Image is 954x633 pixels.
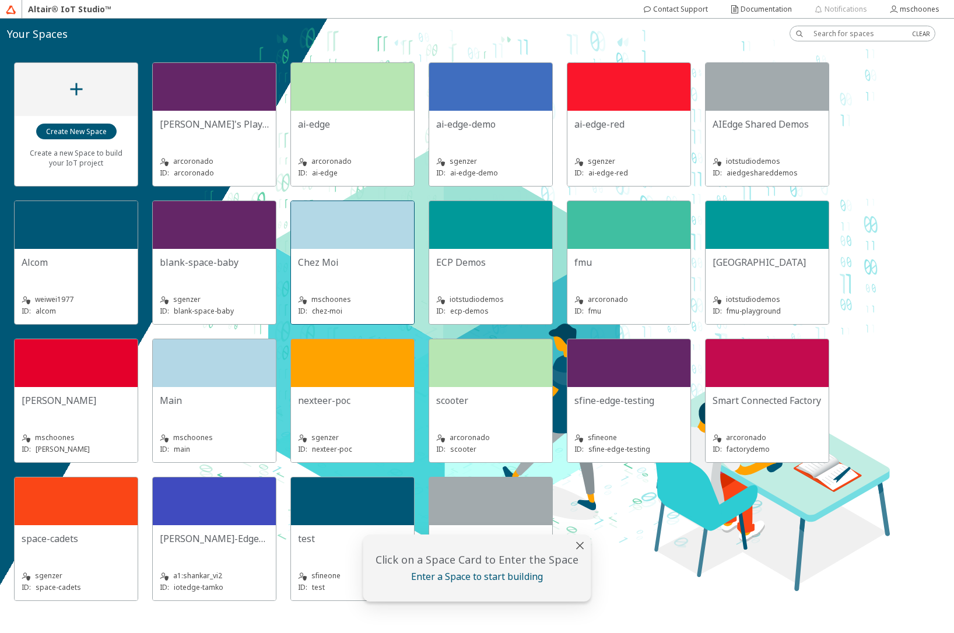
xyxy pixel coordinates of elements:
[160,582,169,592] p: ID:
[174,168,214,178] p: arcoronado
[22,306,31,316] p: ID:
[298,256,407,269] unity-typography: Chez Moi
[298,432,407,444] unity-typography: sgenzer
[22,570,131,582] unity-typography: sgenzer
[436,294,545,305] unity-typography: iotstudiodemos
[436,306,446,316] p: ID:
[713,256,822,269] unity-typography: [GEOGRAPHIC_DATA]
[22,432,131,444] unity-typography: mschoones
[574,256,683,269] unity-typography: fmu
[588,306,601,316] p: fmu
[588,444,650,454] p: sfine-edge-testing
[436,444,446,454] p: ID:
[727,444,770,454] p: factorydemo
[450,168,498,178] p: ai-edge-demo
[298,156,407,167] unity-typography: arcoronado
[298,168,307,178] p: ID:
[36,306,56,316] p: alcom
[436,394,545,407] unity-typography: scooter
[713,294,822,305] unity-typography: iotstudiodemos
[312,306,342,316] p: chez-moi
[588,168,628,178] p: ai-edge-red
[574,118,683,131] unity-typography: ai-edge-red
[312,582,325,592] p: test
[298,444,307,454] p: ID:
[713,156,822,167] unity-typography: iotstudiodemos
[160,156,269,167] unity-typography: arcoronado
[160,306,169,316] p: ID:
[160,118,269,131] unity-typography: [PERSON_NAME]'s Playground
[298,570,407,582] unity-typography: sfineone
[436,532,545,545] unity-typography: Vulcan Cars
[298,532,407,545] unity-typography: test
[713,394,822,407] unity-typography: Smart Connected Factory
[298,294,407,305] unity-typography: mschoones
[160,168,169,178] p: ID:
[727,168,798,178] p: aiedgeshareddemos
[436,432,545,444] unity-typography: arcoronado
[298,306,307,316] p: ID:
[160,394,269,407] unity-typography: Main
[450,306,489,316] p: ecp-demos
[22,140,131,175] unity-typography: Create a new Space to build your IoT project
[160,256,269,269] unity-typography: blank-space-baby
[713,118,822,131] unity-typography: AIEdge Shared Demos
[312,444,352,454] p: nexteer-poc
[370,570,584,583] unity-typography: Enter a Space to start building
[574,168,584,178] p: ID:
[713,444,722,454] p: ID:
[450,444,476,454] p: scooter
[727,306,781,316] p: fmu-playground
[160,432,269,444] unity-typography: mschoones
[160,294,269,305] unity-typography: sgenzer
[160,570,269,582] unity-typography: a1:shankar_vi2
[298,582,307,592] p: ID:
[312,168,338,178] p: ai-edge
[574,156,683,167] unity-typography: sgenzer
[174,306,234,316] p: blank-space-baby
[436,156,545,167] unity-typography: sgenzer
[160,532,269,545] unity-typography: [PERSON_NAME]-EdgeApps
[713,168,722,178] p: ID:
[574,432,683,444] unity-typography: sfineone
[22,256,131,269] unity-typography: Alcom
[36,582,81,592] p: space-cadets
[22,444,31,454] p: ID:
[22,294,131,305] unity-typography: weiwei1977
[160,444,169,454] p: ID:
[436,168,446,178] p: ID:
[22,582,31,592] p: ID:
[713,306,722,316] p: ID:
[436,118,545,131] unity-typography: ai-edge-demo
[370,553,584,567] unity-typography: Click on a Space Card to Enter the Space
[22,394,131,407] unity-typography: [PERSON_NAME]
[713,432,822,444] unity-typography: arcoronado
[22,532,131,545] unity-typography: space-cadets
[436,256,545,269] unity-typography: ECP Demos
[36,444,90,454] p: [PERSON_NAME]
[174,582,223,592] p: iotedge-tamko
[574,294,683,305] unity-typography: arcoronado
[574,444,584,454] p: ID:
[174,444,190,454] p: main
[574,306,584,316] p: ID:
[298,118,407,131] unity-typography: ai-edge
[298,394,407,407] unity-typography: nexteer-poc
[574,394,683,407] unity-typography: sfine-edge-testing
